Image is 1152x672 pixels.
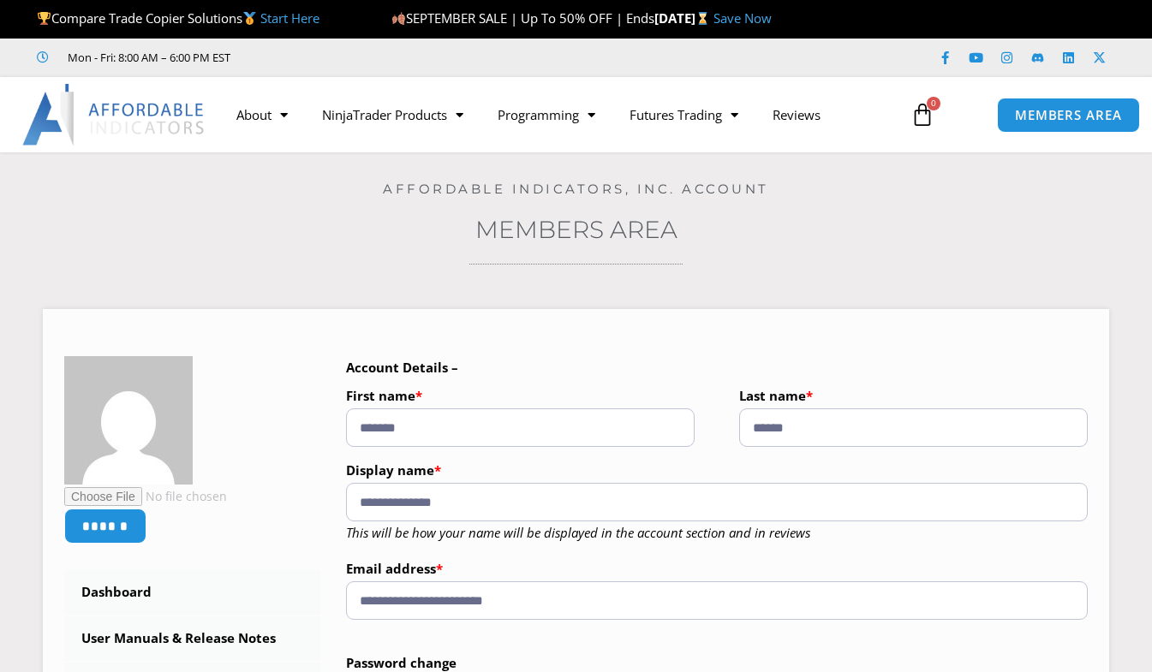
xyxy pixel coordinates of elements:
a: 0 [885,90,960,140]
a: Programming [480,95,612,134]
label: Display name [346,457,1088,483]
a: About [219,95,305,134]
span: SEPTEMBER SALE | Up To 50% OFF | Ends [391,9,654,27]
img: 🍂 [392,12,405,25]
a: Reviews [755,95,838,134]
a: Members Area [475,215,677,244]
a: Dashboard [64,570,320,615]
img: 🏆 [38,12,51,25]
span: 0 [927,97,940,110]
iframe: Customer reviews powered by Trustpilot [254,49,511,66]
a: Futures Trading [612,95,755,134]
nav: Menu [219,95,899,134]
img: LogoAI | Affordable Indicators – NinjaTrader [22,84,206,146]
label: First name [346,383,695,408]
a: User Manuals & Release Notes [64,616,320,661]
img: 28a7e7e57b9f9ac5f10be6efd662b98b72436c71a253b6054429c6207b64a60a [64,356,193,485]
a: NinjaTrader Products [305,95,480,134]
label: Email address [346,556,1088,581]
label: Last name [739,383,1088,408]
strong: [DATE] [654,9,713,27]
img: 🥇 [243,12,256,25]
span: Mon - Fri: 8:00 AM – 6:00 PM EST [63,47,230,68]
span: MEMBERS AREA [1015,109,1122,122]
em: This will be how your name will be displayed in the account section and in reviews [346,524,810,541]
span: Compare Trade Copier Solutions [37,9,319,27]
a: Affordable Indicators, Inc. Account [383,181,769,197]
a: Save Now [713,9,772,27]
img: ⌛ [696,12,709,25]
a: MEMBERS AREA [997,98,1140,133]
b: Account Details – [346,359,458,376]
a: Start Here [260,9,319,27]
